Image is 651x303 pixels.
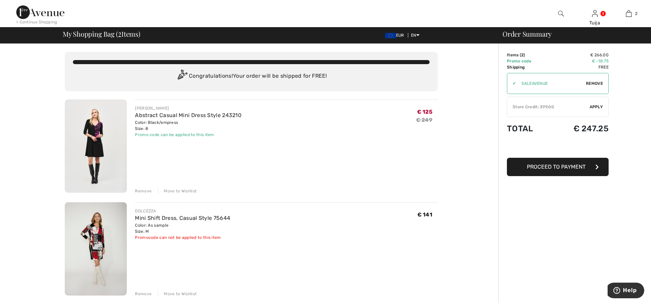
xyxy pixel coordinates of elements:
[635,11,637,17] span: 2
[550,52,609,58] td: € 266.00
[507,80,516,87] div: ✔
[507,117,550,140] td: Total
[65,99,127,193] img: Abstract Casual Mini Dress Style 243210
[417,211,433,218] span: € 141
[507,64,550,70] td: Shipping
[385,33,407,38] span: EUR
[507,158,609,176] button: Proceed to Payment
[135,234,230,241] div: Promocode can not be applied to this item
[135,208,230,214] div: DOLCEZZA
[550,64,609,70] td: Free
[175,70,189,83] img: Congratulation2.svg
[494,31,647,37] div: Order Summary
[417,109,433,115] span: € 125
[592,10,598,17] a: Sign In
[626,10,632,18] img: My Bag
[135,215,230,221] a: Mini Shift Dress, Casual Style 75644
[135,112,241,118] a: Abstract Casual Mini Dress Style 243210
[385,33,396,38] img: Euro
[592,10,598,18] img: My Info
[507,52,550,58] td: Items ( )
[507,104,590,110] div: Store Credit: 399.00
[135,105,241,111] div: [PERSON_NAME]
[118,29,121,38] span: 2
[135,132,241,138] div: Promo code can be applied to this item
[135,188,152,194] div: Remove
[550,58,609,64] td: € -18.75
[16,5,64,19] img: 1ère Avenue
[586,80,603,87] span: Remove
[135,291,152,297] div: Remove
[521,53,524,57] span: 2
[507,140,609,155] iframe: PayPal
[158,188,197,194] div: Move to Wishlist
[416,117,433,123] s: € 249
[411,33,419,38] span: EN
[158,291,197,297] div: Move to Wishlist
[578,19,611,26] div: Tuija
[16,19,57,25] div: < Continue Shopping
[608,283,644,300] iframe: Opens a widget where you can find more information
[73,70,430,83] div: Congratulations! Your order will be shipped for FREE!
[612,10,645,18] a: 2
[65,202,127,296] img: Mini Shift Dress, Casual Style 75644
[527,164,586,170] span: Proceed to Payment
[507,58,550,64] td: Promo code
[590,104,603,110] span: Apply
[135,222,230,234] div: Color: As sample Size: M
[135,119,241,132] div: Color: Black/empress Size: 8
[558,10,564,18] img: search the website
[550,117,609,140] td: € 247.25
[63,31,140,37] span: My Shopping Bag ( Items)
[516,73,586,94] input: Promo code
